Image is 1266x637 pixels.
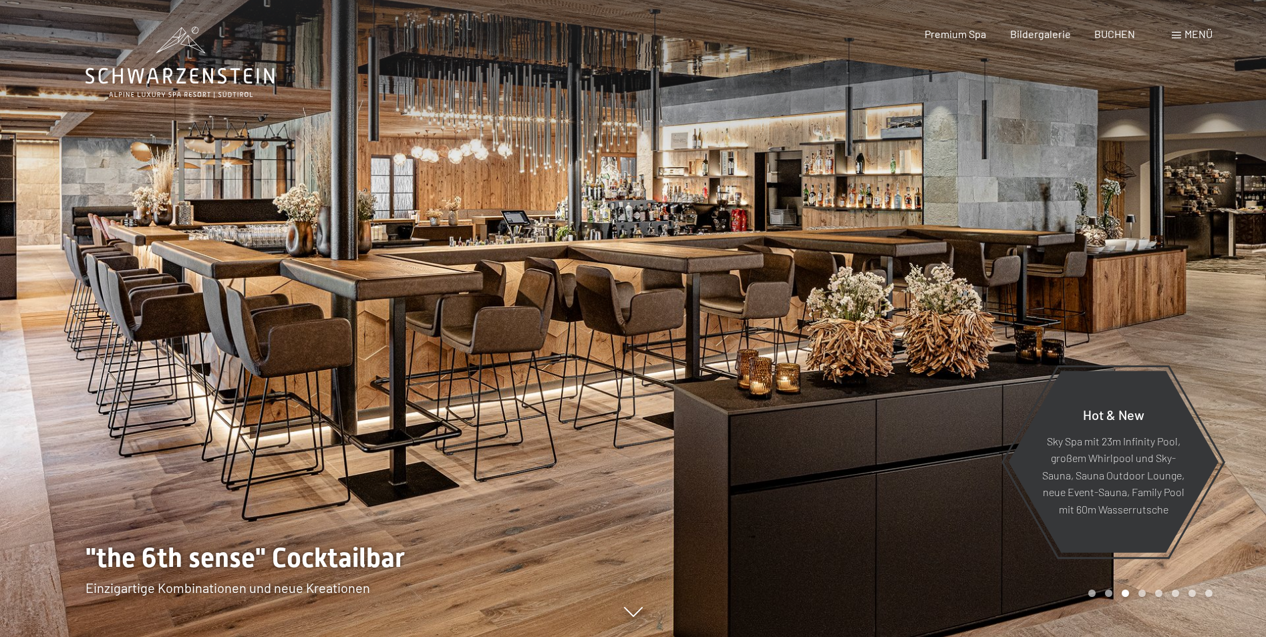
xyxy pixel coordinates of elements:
[1205,590,1213,597] div: Carousel Page 8
[1088,590,1096,597] div: Carousel Page 1
[1007,370,1219,554] a: Hot & New Sky Spa mit 23m Infinity Pool, großem Whirlpool und Sky-Sauna, Sauna Outdoor Lounge, ne...
[1094,27,1135,40] a: BUCHEN
[1041,432,1186,517] p: Sky Spa mit 23m Infinity Pool, großem Whirlpool und Sky-Sauna, Sauna Outdoor Lounge, neue Event-S...
[1184,27,1213,40] span: Menü
[1138,590,1146,597] div: Carousel Page 4
[1084,590,1213,597] div: Carousel Pagination
[1155,590,1162,597] div: Carousel Page 5
[1172,590,1179,597] div: Carousel Page 6
[1189,590,1196,597] div: Carousel Page 7
[1010,27,1071,40] a: Bildergalerie
[1122,590,1129,597] div: Carousel Page 3 (Current Slide)
[925,27,986,40] a: Premium Spa
[1105,590,1112,597] div: Carousel Page 2
[1083,406,1144,422] span: Hot & New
